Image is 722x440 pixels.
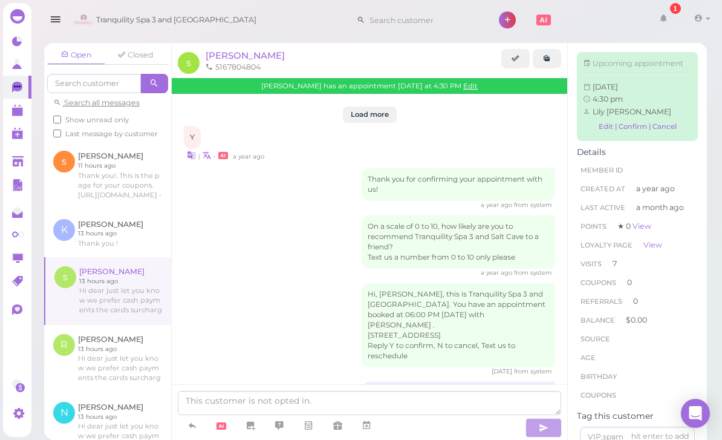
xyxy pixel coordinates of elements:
div: Details [577,147,698,157]
span: a month ago [636,202,684,213]
span: Balance [581,316,617,324]
div: hi dear just let you know we prefer cash payments the cards surcharges thank you [362,382,555,415]
span: 04/18/2025 01:04pm [492,367,514,375]
span: Wed Sep 24 2025 16:30:00 GMT-0400 (Eastern Daylight Time) [593,82,618,91]
span: Coupons [581,278,616,287]
i: | [198,153,200,160]
span: Visits [581,260,602,268]
a: Edit [463,82,478,90]
span: Tranquility Spa 3 and [GEOGRAPHIC_DATA] [96,3,256,37]
span: Coupons [581,391,616,399]
input: Search customer [47,74,141,93]
span: Loyalty page [581,241,633,249]
a: Open [47,46,105,65]
span: from system [514,201,552,209]
div: Thank you for confirming your appointment with us! [362,168,555,201]
span: ★ 0 [617,222,651,231]
div: Tag this customer [577,411,698,421]
span: Show unread only [65,116,129,124]
span: 11/01/2024 04:46pm [481,201,514,209]
div: Y [184,126,201,149]
span: [PERSON_NAME] has an appointment [DATE] at 4:30 PM [261,82,463,90]
div: Hi, [PERSON_NAME], this is Tranquility Spa 3 and [GEOGRAPHIC_DATA]. You have an appointment booke... [362,283,555,367]
li: 0 [577,273,698,292]
span: s [178,52,200,74]
div: On a scale of 0 to 10, how likely are you to recommend Tranquility Spa 3 and Salt Cave to a frien... [362,215,555,269]
span: Last Active [581,203,625,212]
span: Lily [PERSON_NAME] [593,107,671,116]
span: 11/01/2024 04:46pm [233,153,264,160]
span: Created At [581,185,625,193]
div: Open Intercom Messenger [681,399,710,428]
span: age [581,353,596,362]
span: a year ago [636,183,675,194]
a: Closed [106,46,164,64]
a: Search all messages [53,98,140,107]
a: View [643,240,662,249]
span: from system [514,269,552,277]
a: Edit | Confirm | Cancel [583,119,692,135]
span: 11/01/2024 08:11pm [481,269,514,277]
div: • [184,149,555,162]
a: [PERSON_NAME] [206,50,285,61]
div: 1 [670,3,681,14]
input: Show unread only [53,116,61,123]
li: 7 [577,254,698,274]
span: 4:30 pm [593,94,623,103]
span: Birthday [581,372,617,381]
span: Source [581,335,610,343]
span: Points [581,222,607,231]
span: Last message by customer [65,130,158,138]
li: 0 [577,292,698,311]
a: View [633,222,651,231]
span: $0.00 [626,315,647,324]
button: Load more [343,107,397,123]
input: Search customer [365,10,483,30]
span: from system [514,367,552,375]
input: Last message by customer [53,130,61,137]
span: Referrals [581,297,622,306]
span: Member ID [581,166,623,174]
li: 5167804804 [203,62,264,73]
div: Upcoming appointment [583,58,692,69]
